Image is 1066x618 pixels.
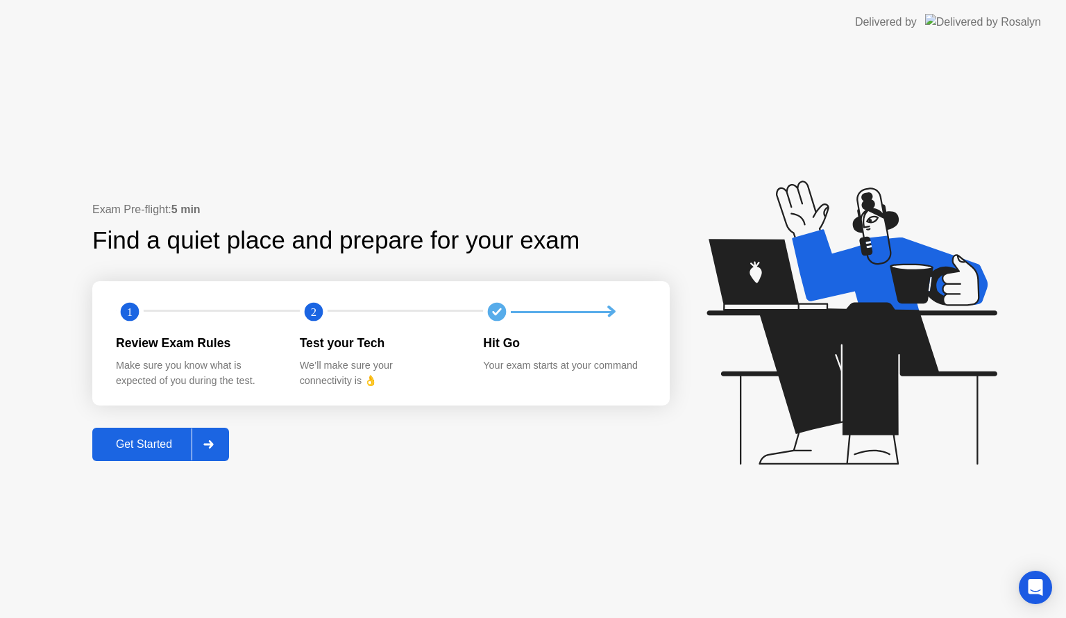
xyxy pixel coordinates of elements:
[116,358,278,388] div: Make sure you know what is expected of you during the test.
[483,358,645,374] div: Your exam starts at your command
[92,428,229,461] button: Get Started
[96,438,192,451] div: Get Started
[855,14,917,31] div: Delivered by
[127,306,133,319] text: 1
[300,334,462,352] div: Test your Tech
[171,203,201,215] b: 5 min
[483,334,645,352] div: Hit Go
[92,222,582,259] div: Find a quiet place and prepare for your exam
[300,358,462,388] div: We’ll make sure your connectivity is 👌
[925,14,1041,30] img: Delivered by Rosalyn
[116,334,278,352] div: Review Exam Rules
[1019,571,1052,604] div: Open Intercom Messenger
[311,306,316,319] text: 2
[92,201,670,218] div: Exam Pre-flight:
